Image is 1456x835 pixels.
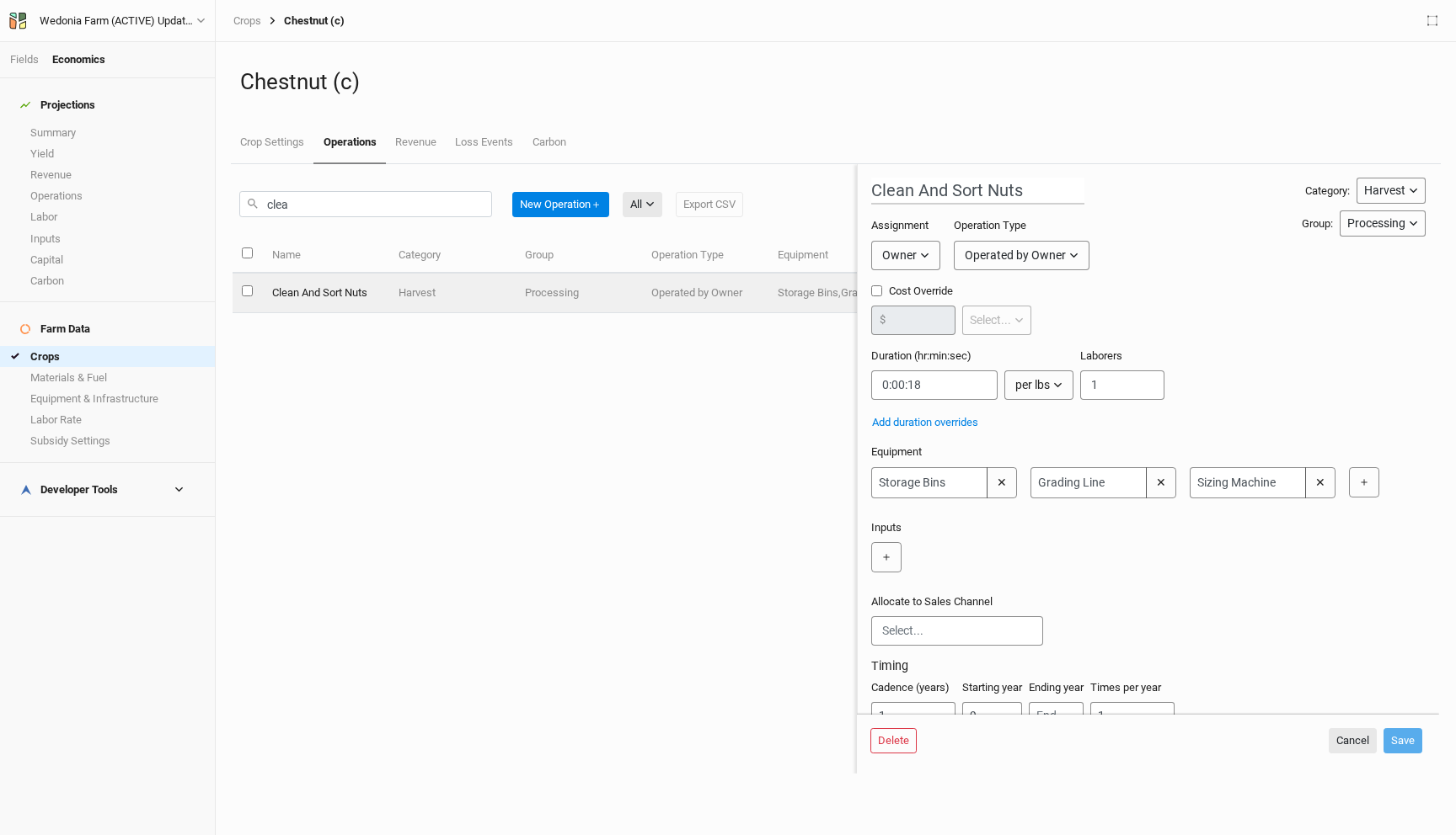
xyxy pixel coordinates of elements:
input: End [1029,702,1084,728]
input: Search [239,191,492,217]
th: Name [262,237,388,274]
label: Assignment [871,218,929,233]
div: Owner [882,247,917,264]
div: Group: [1302,216,1333,231]
div: Developer Tools [20,483,118,497]
button: Operated by Owner [954,241,1089,270]
label: Cadence (years) [871,680,950,695]
button: per lbs [1004,370,1073,400]
input: Start [962,702,1022,728]
a: Operations [313,122,385,164]
div: Economics [52,52,105,67]
div: Chestnut (c) [261,14,345,28]
a: Revenue [386,122,446,162]
button: Harvest [1357,178,1426,204]
button: Add duration overrides [871,413,979,432]
th: Category [388,237,515,274]
input: Cost Override [871,285,882,296]
div: Processing [1347,215,1405,232]
label: Operation Type [954,218,1026,233]
a: Carbon [523,122,575,162]
label: $ [880,312,886,327]
input: Storage Bins [871,467,988,498]
h4: Developer Tools [10,473,205,507]
div: Operated by Owner [965,247,1066,264]
h3: Timing [871,659,1426,673]
div: Wedonia Farm (ACTIVE) Updated [40,13,196,29]
button: New Operation＋ [512,192,609,217]
div: Harvest [1364,182,1405,199]
button: All [623,192,662,217]
button: Export CSV [676,192,743,217]
label: Times per year [1090,680,1161,695]
a: Crops [233,14,261,28]
th: Group [515,237,641,274]
td: Operated by Owner [641,274,768,313]
input: 12:34:56 [871,370,998,400]
div: Projections [20,98,95,112]
label: Cost Override [871,284,1031,299]
label: Allocate to Sales Channel [871,594,993,609]
h1: Chestnut (c) [240,69,1432,95]
input: select all items [242,247,253,258]
span: Storage Bins,Grading Line ,Sizing Machine [778,286,978,299]
a: Fields [10,53,39,66]
input: Select... [882,622,1032,640]
td: Processing [515,274,641,313]
input: Cadence [871,702,955,728]
a: Loss Events [446,122,522,162]
th: Operation Type [641,237,768,274]
label: Duration (hr:min:sec) [871,348,972,364]
div: per lbs [1015,376,1050,394]
label: Laborers [1080,348,1122,364]
input: Operation name [871,178,1084,205]
div: Farm Data [20,322,90,336]
button: Select... [962,306,1031,335]
button: ＋ [871,542,902,572]
button: ✕ [1305,467,1336,498]
td: Harvest [388,274,515,313]
label: Inputs [871,520,902,535]
div: All [630,196,642,213]
label: Equipment [871,444,922,460]
input: Times [1090,702,1175,728]
th: Equipment [768,237,913,274]
button: ✕ [1146,467,1176,498]
button: ＋ [1349,467,1379,497]
label: Starting year [962,680,1022,695]
div: Select... [970,311,1011,329]
label: Ending year [1029,680,1084,695]
button: ✕ [987,467,1017,498]
button: Processing [1340,210,1426,237]
button: Wedonia Farm (ACTIVE) Updated [8,12,206,30]
input: select this item [242,285,253,296]
button: Owner [871,241,940,270]
input: Sizing Machine [1190,467,1306,498]
a: Crop Settings [231,122,313,162]
td: Clean And Sort Nuts [262,274,388,313]
input: Grading Line [1030,467,1147,498]
div: Category: [1305,183,1350,199]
